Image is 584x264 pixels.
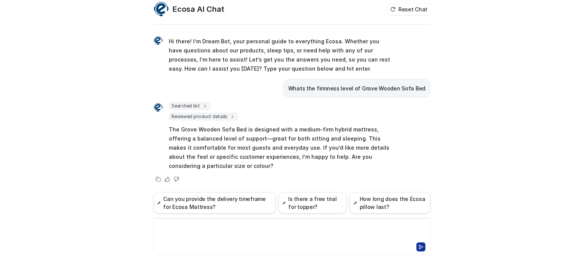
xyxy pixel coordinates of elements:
span: Searched list [169,102,211,110]
p: The Grove Wooden Sofa Bed is designed with a medium-firm hybrid mattress, offering a balanced lev... [169,125,391,171]
button: Reset Chat [388,4,430,15]
img: Widget [154,103,163,112]
button: How long does the Ecosa pillow last? [350,192,430,213]
p: Whats the firmness level of Grove Wooden Sofa Bed [288,84,425,93]
span: Reviewed product details [169,113,238,120]
p: Hi there! I’m Dream Bot, your personal guide to everything Ecosa. Whether you have questions abou... [169,37,391,73]
button: Is there a free trial for topper? [279,192,347,213]
img: Widget [154,36,163,45]
button: Can you provide the delivery timeframe for Ecosa Mattress? [154,192,276,213]
h2: Ecosa AI Chat [173,4,224,14]
img: Widget [154,2,169,17]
